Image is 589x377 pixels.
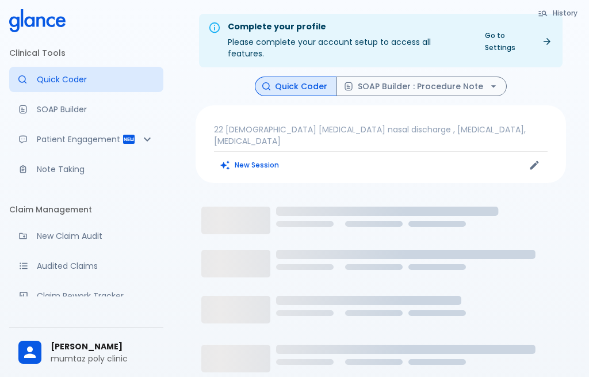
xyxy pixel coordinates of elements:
p: SOAP Builder [37,104,154,115]
p: 22 [DEMOGRAPHIC_DATA] [MEDICAL_DATA] nasal discharge , [MEDICAL_DATA], [MEDICAL_DATA] [214,124,548,147]
div: Patient Reports & Referrals [9,127,163,152]
div: Please complete your account setup to access all features. [228,17,469,64]
button: Quick Coder [255,77,337,97]
span: [PERSON_NAME] [51,341,154,353]
div: Complete your profile [228,21,469,33]
p: mumtaz poly clinic [51,353,154,364]
a: View audited claims [9,253,163,279]
a: Go to Settings [478,27,558,56]
p: Claim Rework Tracker [37,290,154,302]
p: Quick Coder [37,74,154,85]
div: [PERSON_NAME]mumtaz poly clinic [9,333,163,372]
a: Monitor progress of claim corrections [9,283,163,309]
p: Note Taking [37,163,154,175]
button: History [532,5,584,21]
a: Advanced note-taking [9,157,163,182]
a: Audit a new claim [9,223,163,249]
button: SOAP Builder : Procedure Note [336,77,507,97]
button: Edit [526,157,543,174]
p: Patient Engagement [37,134,122,145]
li: Claim Management [9,196,163,223]
button: Clears all inputs and results. [214,157,286,173]
p: Audited Claims [37,260,154,272]
a: Moramiz: Find ICD10AM codes instantly [9,67,163,92]
li: Clinical Tools [9,39,163,67]
p: New Claim Audit [37,230,154,242]
a: Docugen: Compose a clinical documentation in seconds [9,97,163,122]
